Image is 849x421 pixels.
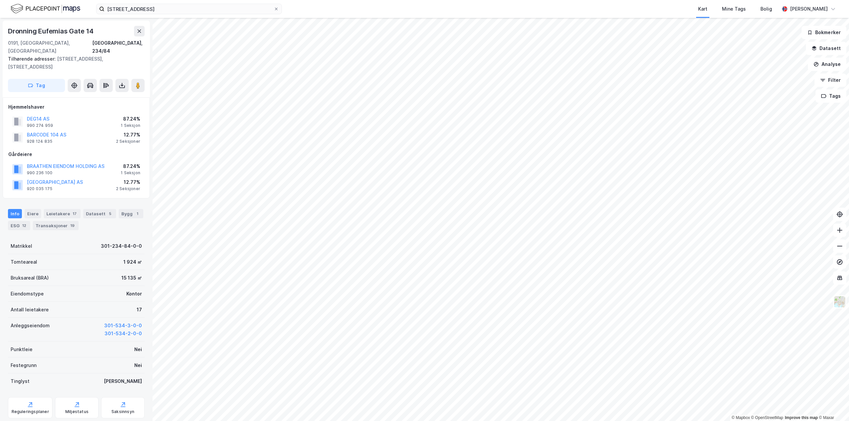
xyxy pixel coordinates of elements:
[11,361,36,369] div: Festegrunn
[111,409,134,414] div: Saksinnsyn
[121,170,140,176] div: 1 Seksjon
[27,123,53,128] div: 990 274 959
[126,290,142,298] div: Kontor
[12,409,49,414] div: Reguleringsplaner
[104,4,274,14] input: Søk på adresse, matrikkel, gårdeiere, leietakere eller personer
[21,222,28,229] div: 12
[69,222,76,229] div: 19
[123,258,142,266] div: 1 924 ㎡
[107,210,113,217] div: 5
[732,415,750,420] a: Mapbox
[790,5,828,13] div: [PERSON_NAME]
[698,5,707,13] div: Kart
[11,322,50,330] div: Anleggseiendom
[722,5,746,13] div: Mine Tags
[44,209,81,218] div: Leietakere
[33,221,79,230] div: Transaksjoner
[83,209,116,218] div: Datasett
[8,150,144,158] div: Gårdeiere
[802,26,846,39] button: Bokmerker
[8,209,22,218] div: Info
[71,210,78,217] div: 17
[11,345,33,353] div: Punktleie
[116,178,140,186] div: 12.77%
[785,415,818,420] a: Improve this map
[11,377,30,385] div: Tinglyst
[8,56,57,62] span: Tilhørende adresser:
[816,89,846,103] button: Tags
[121,274,142,282] div: 15 135 ㎡
[11,3,80,15] img: logo.f888ab2527a4732fd821a326f86c7f29.svg
[815,74,846,87] button: Filter
[751,415,783,420] a: OpenStreetMap
[121,162,140,170] div: 87.24%
[808,58,846,71] button: Analyse
[119,209,143,218] div: Bygg
[116,186,140,191] div: 2 Seksjoner
[8,221,30,230] div: ESG
[760,5,772,13] div: Bolig
[65,409,89,414] div: Miljøstatus
[8,39,92,55] div: 0191, [GEOGRAPHIC_DATA], [GEOGRAPHIC_DATA]
[116,131,140,139] div: 12.77%
[833,295,846,308] img: Z
[11,242,32,250] div: Matrikkel
[121,123,140,128] div: 1 Seksjon
[8,55,139,71] div: [STREET_ADDRESS], [STREET_ADDRESS]
[11,258,37,266] div: Tomteareal
[8,26,95,36] div: Dronning Eufemias Gate 14
[27,170,52,176] div: 990 236 100
[104,322,142,330] button: 301-534-3-0-0
[8,103,144,111] div: Hjemmelshaver
[116,139,140,144] div: 2 Seksjoner
[27,186,52,191] div: 920 035 175
[806,42,846,55] button: Datasett
[8,79,65,92] button: Tag
[134,210,141,217] div: 1
[104,330,142,338] button: 301-534-2-0-0
[25,209,41,218] div: Eiere
[104,377,142,385] div: [PERSON_NAME]
[134,361,142,369] div: Nei
[11,274,49,282] div: Bruksareal (BRA)
[121,115,140,123] div: 87.24%
[11,290,44,298] div: Eiendomstype
[27,139,52,144] div: 928 124 835
[101,242,142,250] div: 301-234-84-0-0
[816,389,849,421] iframe: Chat Widget
[134,345,142,353] div: Nei
[11,306,49,314] div: Antall leietakere
[92,39,145,55] div: [GEOGRAPHIC_DATA], 234/84
[137,306,142,314] div: 17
